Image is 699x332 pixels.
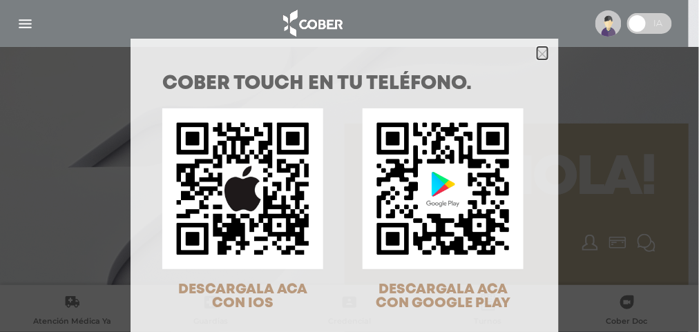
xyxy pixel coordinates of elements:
[363,108,524,269] img: qr-code
[178,283,307,310] span: DESCARGALA ACA CON IOS
[162,108,323,269] img: qr-code
[163,75,526,94] h1: COBER TOUCH en tu teléfono.
[376,283,510,310] span: DESCARGALA ACA CON GOOGLE PLAY
[537,47,548,59] button: Close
